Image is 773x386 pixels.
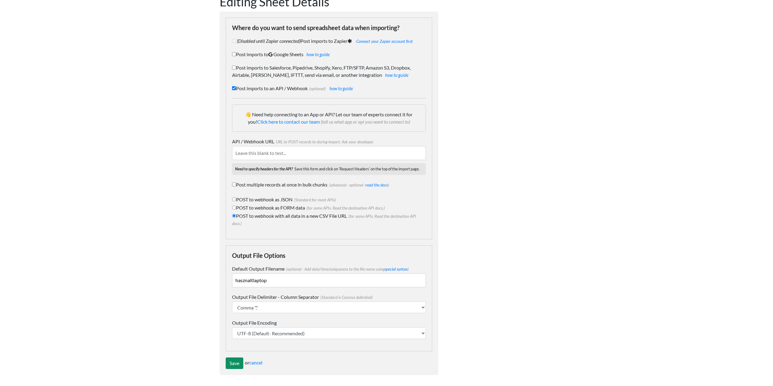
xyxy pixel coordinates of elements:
span: (optional) [308,86,326,91]
h4: Output File Options [232,252,426,259]
a: how to guide [385,73,409,78]
input: Post imports toGoogle Sheetshow to guide [232,52,236,56]
label: Output File Encoding [232,319,426,326]
a: how to guide [330,86,353,91]
a: how to guide [306,52,330,57]
h4: Where do you want to send spreadsheet data when importing? [232,24,426,31]
label: POST to webhook with all data in a new CSV File URL [232,212,426,227]
label: Post imports to Zapier [232,37,426,45]
a: read the docs [365,183,388,187]
label: POST to webhook as FORM data [232,204,426,211]
a: cancel [249,360,262,365]
input: Post imports to an API / Webhook(optional) how to guide [232,86,236,90]
label: Post imports to an API / Webhook [232,85,426,92]
span: (for some APIs. Read the destination API docs.) [305,206,385,210]
input: POST to webhook with all data in a new CSV File URL(for some APIs. Read the destination API docs.) [232,214,236,218]
span: (optional - Add date/time/uniqueness to the file name using ) [285,267,409,272]
span: (Standard is Comma delimited) [319,295,373,300]
label: Post imports to Salesforce, Pipedrive, Shopify, Xero, FTP/SFTP, Amazon S3, Dropbox, Airtable, [PE... [232,64,426,79]
a: Click here to contact our team [257,119,320,125]
input: Post multiple records at once in bulk chunks(advanced - optional -read the docs) [232,183,236,186]
input: Post imports to Salesforce, Pipedrive, Shopify, Xero, FTP/SFTP, Amazon S3, Dropbox, Airtable, [PE... [232,66,236,70]
span: URL to POST records to during import. Ask your developer. [274,139,374,144]
span: - [354,39,413,44]
input: Leave this blank to test... [232,146,426,160]
input: example filename: leads_from_hubspot_{MMDDYYYY} [232,273,426,287]
strong: Need to specify headers for the API? [235,166,293,171]
label: Post imports to Google Sheets [232,51,426,58]
label: Post multiple records at once in bulk chunks [232,181,426,190]
i: (Disabled until Zapier connected) [237,38,300,44]
div: 👋 Need help connecting to an App or API? Let our team of experts connect it for you! [232,104,426,132]
div: or [226,357,432,369]
label: API / Webhook URL [232,138,426,145]
iframe: Drift Widget Chat Controller [743,356,766,379]
input: POST to webhook as FORM data(for some APIs. Read the destination API docs.) [232,206,236,210]
label: POST to webhook as JSON [232,196,426,203]
input: Save [226,357,243,369]
a: special syntax [385,267,408,272]
span: (tell us what app or api you want to connect to) [321,119,410,125]
input: POST to webhook as JSON(Standard for most APIs) [232,197,236,201]
a: Connect your Zapier account first [356,39,413,44]
span: (Standard for most APIs) [292,197,336,202]
label: Default Output Filename [232,265,426,272]
label: Output File Delimiter - Column Separator [232,293,426,301]
p: Save this form and click on 'Request Headers' on the top of the import page. [232,163,426,175]
input: (Disabled until Zapier connected)Post imports to Zapier -Connect your Zapier account first [232,39,236,43]
span: (advanced - optional - ) [327,183,389,187]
